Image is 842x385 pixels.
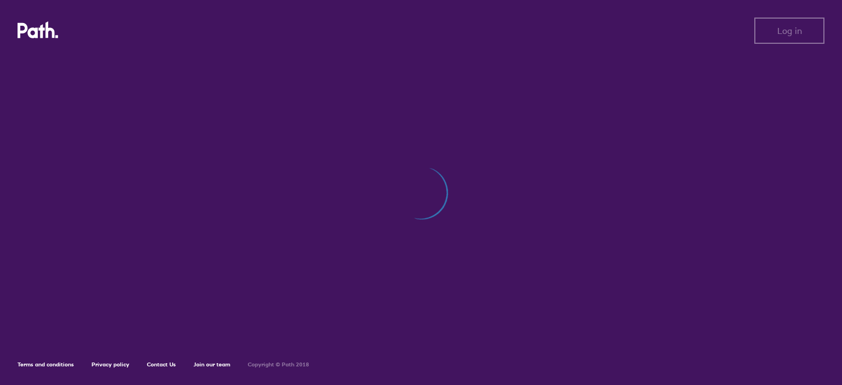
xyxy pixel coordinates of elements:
[194,361,230,368] a: Join our team
[248,361,309,368] h6: Copyright © Path 2018
[92,361,129,368] a: Privacy policy
[754,18,824,44] button: Log in
[18,361,74,368] a: Terms and conditions
[777,26,802,36] span: Log in
[147,361,176,368] a: Contact Us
